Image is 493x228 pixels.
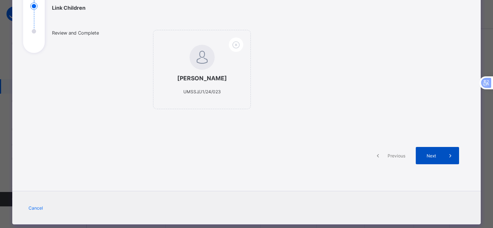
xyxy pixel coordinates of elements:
img: default.svg [189,45,215,70]
span: Next [421,153,442,158]
span: [PERSON_NAME] [168,75,236,82]
span: Previous [387,153,406,158]
span: UMSSJ/J1/24/023 [183,89,221,94]
span: Cancel [29,205,43,211]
